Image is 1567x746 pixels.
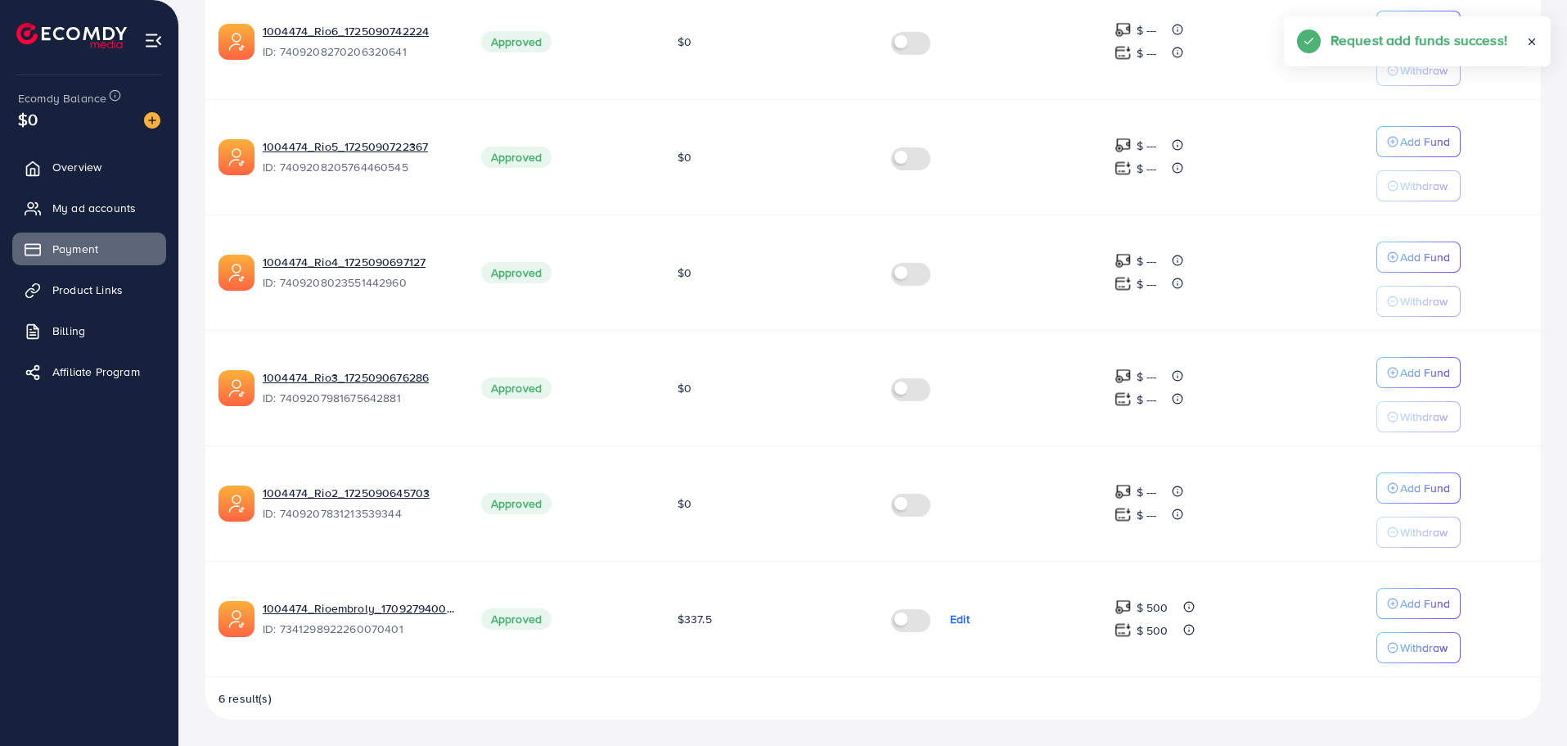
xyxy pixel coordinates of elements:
[218,139,254,175] img: ic-ads-acc.e4c84228.svg
[1376,357,1461,388] button: Add Fund
[1114,275,1132,292] img: top-up amount
[678,611,712,627] span: $337.5
[263,621,455,637] span: ID: 7341298922260070401
[481,493,552,514] span: Approved
[1114,252,1132,269] img: top-up amount
[1376,11,1461,42] button: Add Fund
[1400,132,1450,151] p: Add Fund
[1376,242,1461,273] button: Add Fund
[1114,368,1132,385] img: top-up amount
[1114,506,1132,523] img: top-up amount
[1400,478,1450,498] p: Add Fund
[1114,44,1132,61] img: top-up amount
[1137,43,1157,63] p: $ ---
[263,369,429,386] a: 1004474_Rio3_1725090676286
[950,609,970,629] p: Edit
[52,159,101,175] span: Overview
[1400,407,1448,427] p: Withdraw
[1137,274,1157,294] p: $ ---
[481,262,552,283] span: Approved
[481,608,552,630] span: Approved
[1137,367,1157,387] p: $ ---
[678,34,691,50] span: $0
[1376,632,1461,663] button: Withdraw
[52,241,98,257] span: Payment
[263,43,455,60] span: ID: 7409208270206320641
[52,323,85,339] span: Billing
[263,23,429,39] a: 1004474_Rio6_1725090742224
[481,31,552,52] span: Approved
[1376,126,1461,157] button: Add Fund
[144,31,163,50] img: menu
[1137,390,1157,409] p: $ ---
[1400,61,1448,80] p: Withdraw
[481,147,552,168] span: Approved
[12,192,166,224] a: My ad accounts
[1137,136,1157,156] p: $ ---
[1114,160,1132,177] img: top-up amount
[263,600,455,638] div: <span class='underline'>1004474_Rioembroly_1709279400180</span></br>7341298922260070401
[1137,505,1157,525] p: $ ---
[1400,292,1448,311] p: Withdraw
[678,264,691,281] span: $0
[481,378,552,399] span: Approved
[18,90,106,106] span: Ecomdy Balance
[1137,251,1157,271] p: $ ---
[1114,599,1132,616] img: top-up amount
[678,380,691,396] span: $0
[14,105,42,134] span: $0
[1400,176,1448,196] p: Withdraw
[263,369,455,407] div: <span class='underline'>1004474_Rio3_1725090676286</span></br>7409207981675642881
[1114,137,1132,154] img: top-up amount
[12,151,166,183] a: Overview
[1376,472,1461,504] button: Add Fund
[218,255,254,291] img: ic-ads-acc.e4c84228.svg
[263,254,426,270] a: 1004474_Rio4_1725090697127
[1376,517,1461,548] button: Withdraw
[1376,401,1461,432] button: Withdraw
[263,23,455,61] div: <span class='underline'>1004474_Rio6_1725090742224</span></br>7409208270206320641
[1376,55,1461,86] button: Withdraw
[16,23,127,48] img: logo
[263,485,430,501] a: 1004474_Rio2_1725090645703
[52,200,136,216] span: My ad accounts
[218,24,254,60] img: ic-ads-acc.e4c84228.svg
[263,274,455,291] span: ID: 7409208023551442960
[218,690,272,707] span: 6 result(s)
[1400,594,1450,613] p: Add Fund
[1114,483,1132,500] img: top-up amount
[1400,363,1450,382] p: Add Fund
[1400,522,1448,542] p: Withdraw
[678,495,691,512] span: $0
[1400,247,1450,267] p: Add Fund
[263,485,455,522] div: <span class='underline'>1004474_Rio2_1725090645703</span></br>7409207831213539344
[263,254,455,292] div: <span class='underline'>1004474_Rio4_1725090697127</span></br>7409208023551442960
[263,390,455,406] span: ID: 7409207981675642881
[1376,170,1461,201] button: Withdraw
[1137,20,1157,40] p: $ ---
[218,370,254,406] img: ic-ads-acc.e4c84228.svg
[1137,598,1168,617] p: $ 500
[52,282,123,298] span: Product Links
[1400,638,1448,658] p: Withdraw
[1137,159,1157,179] p: $ ---
[263,505,455,522] span: ID: 7409207831213539344
[1376,588,1461,619] button: Add Fund
[678,149,691,165] span: $0
[263,138,455,176] div: <span class='underline'>1004474_Rio5_1725090722367</span></br>7409208205764460545
[263,600,455,617] a: 1004474_Rioembroly_1709279400180
[1114,622,1132,639] img: top-up amount
[263,138,428,155] a: 1004474_Rio5_1725090722367
[263,159,455,175] span: ID: 7409208205764460545
[1331,29,1507,51] h5: Request add funds success!
[1137,621,1168,640] p: $ 500
[144,112,160,129] img: image
[1114,391,1132,408] img: top-up amount
[218,486,254,522] img: ic-ads-acc.e4c84228.svg
[218,601,254,637] img: ic-ads-acc.e4c84228.svg
[1114,21,1132,38] img: top-up amount
[12,274,166,306] a: Product Links
[12,233,166,265] a: Payment
[12,355,166,388] a: Affiliate Program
